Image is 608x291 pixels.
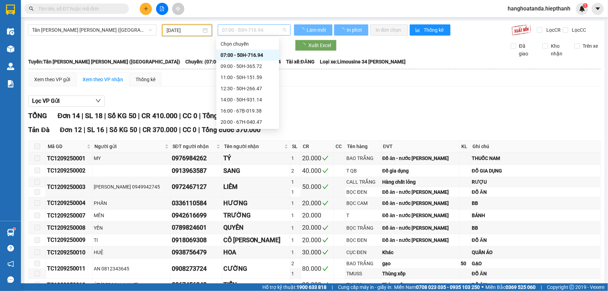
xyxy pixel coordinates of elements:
[322,266,329,272] span: check
[472,178,599,186] div: RƯỢU
[172,143,215,150] span: SĐT người nhận
[322,168,329,174] span: check
[291,188,300,196] div: 1
[144,6,148,11] span: plus
[172,264,221,274] div: 0908273724
[223,198,289,208] div: HƯƠNG
[221,40,275,48] div: Chọn chuyến
[223,166,289,176] div: SANG
[511,24,531,36] img: 9k=
[381,141,460,152] th: ĐVT
[291,260,300,267] div: 2
[308,41,331,49] span: Xuất Excel
[472,248,599,256] div: QUẦN ÁO
[472,199,599,207] div: BB
[346,154,380,162] div: BAO TRẮNG
[548,42,569,58] span: Kho nhận
[160,6,164,11] span: file-add
[322,237,329,243] span: check
[382,281,458,289] div: Thùng xốp
[28,112,47,120] span: TỔNG
[338,283,392,291] span: Cung cấp máy in - giấy in:
[346,260,380,267] div: BAO TRẮNG
[202,126,261,134] span: Tổng cước 370.000
[47,236,91,244] div: TC1209250009
[29,6,34,11] span: search
[222,222,290,234] td: QUYÊN
[222,165,290,177] td: SANG
[472,281,599,289] div: ĐỒ ĂN
[104,112,106,120] span: |
[291,154,300,162] div: 1
[424,26,445,34] span: Thống kê
[94,248,169,256] div: HUỆ
[416,284,480,290] strong: 0708 023 035 - 0935 103 250
[7,229,14,236] img: warehouse-icon
[301,141,334,152] th: CR
[346,248,380,256] div: CỤC ĐEN
[179,126,181,134] span: |
[346,224,380,232] div: BỌC TRẮNG
[410,24,451,36] button: bar-chartThống kê
[85,112,102,120] span: SL 18
[291,212,300,219] div: 1
[382,224,458,232] div: Đồ ăn - nước [PERSON_NAME]
[136,76,155,83] div: Thống kê
[60,126,82,134] span: Đơn 12
[172,210,221,220] div: 0942616699
[579,6,585,12] img: icon-new-feature
[223,153,289,163] div: TÝ
[46,234,93,246] td: TC1209250009
[370,24,408,36] button: In đơn chọn
[94,281,169,289] div: ÚT [PERSON_NAME]
[28,95,105,107] button: Lọc VP Gửi
[472,224,599,232] div: BB
[291,281,300,289] div: 1
[301,43,308,48] span: loading
[46,165,93,177] td: TC1209250002
[171,222,222,234] td: 0789824601
[382,248,458,256] div: Khác
[302,210,332,220] div: 20.000
[82,112,83,120] span: |
[109,126,137,134] span: Số KG 50
[140,3,152,15] button: plus
[291,199,300,207] div: 1
[202,112,262,120] span: Tổng cước 410.000
[223,235,289,245] div: CÔ [PERSON_NAME]
[262,283,326,291] span: Hỗ trợ kỹ thuật:
[46,197,93,209] td: TC1209250004
[295,40,337,51] button: Xuất Excel
[221,118,275,126] div: 20:00 - 67H-040.47
[47,154,91,163] div: TC1209250001
[460,141,471,152] th: KL
[108,112,136,120] span: Số KG 50
[7,45,14,53] img: warehouse-icon
[334,141,345,152] th: CC
[46,209,93,222] td: TC1209250007
[472,260,599,267] div: GẠO
[47,183,91,191] div: TC1209250003
[172,235,221,245] div: 0918069308
[83,76,123,83] div: Xem theo VP nhận
[48,143,85,150] span: Mã GD
[172,247,221,257] div: 0938756479
[6,5,15,15] img: logo-vxr
[472,154,599,162] div: THUỐC NAM
[7,245,14,252] span: question-circle
[345,141,381,152] th: Tên hàng
[94,236,169,244] div: TI
[222,234,290,246] td: CÔ LÀNH
[294,24,332,36] button: Làm mới
[87,126,104,134] span: SL 16
[307,26,327,34] span: Làm mới
[46,177,93,197] td: TC1209250003
[541,283,542,291] span: |
[222,197,290,209] td: HƯƠNG
[595,6,601,12] span: caret-down
[94,199,169,207] div: PHẤN
[47,223,91,232] div: TC1209250008
[223,182,289,192] div: LIÊM
[198,126,200,134] span: |
[47,264,91,273] div: TC1209250011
